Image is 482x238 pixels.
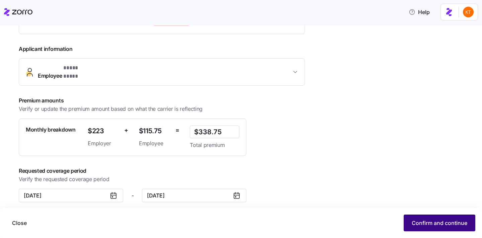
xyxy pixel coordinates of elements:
span: Total premium [190,141,239,149]
span: $115.75 [139,126,170,137]
span: Employee [139,139,170,148]
button: [DATE] [142,189,246,202]
span: + [124,126,128,135]
span: Help [409,8,430,16]
span: Close [12,219,27,227]
span: Premium amounts [19,96,247,105]
span: Verify the requested coverage period [19,175,109,183]
span: Applicant information [19,45,305,53]
button: Close [7,215,32,231]
span: Verify or update the premium amount based on what the carrier is reflecting [19,105,203,113]
span: Confirm and continue [412,219,467,227]
span: Monthly breakdown [26,126,76,134]
button: Confirm and continue [404,215,475,231]
button: Help [403,5,435,19]
button: [DATE] [19,189,123,202]
span: Employer [88,139,119,148]
span: Employee [38,64,93,80]
span: $223 [88,126,119,137]
span: Requested coverage period [19,167,329,175]
img: aad2ddc74cf02b1998d54877cdc71599 [463,7,474,17]
span: - [132,191,134,200]
span: = [175,126,179,135]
